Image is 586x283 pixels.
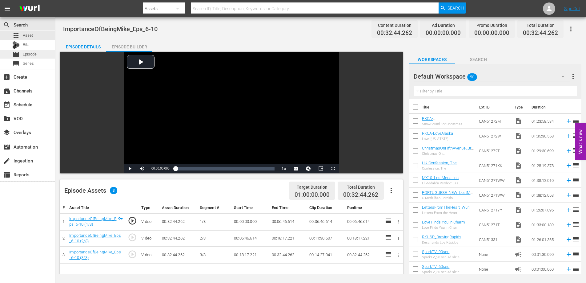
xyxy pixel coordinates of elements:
[345,213,383,230] td: 00:06:46.614
[345,230,383,247] td: 00:18:17.221
[159,247,197,263] td: 00:32:44.262
[3,171,10,178] span: Reports
[15,2,44,16] img: ans4CAIJ8jUAAAAAAAAAAAAAAAAAAAAAAAAgQb4GAAAAAAAAAAAAAAAAAAAAAAAAJMjXAAAAAAAAAAAAAAAAAAAAAAAAgAT5G...
[422,166,457,170] div: Confession, The
[3,115,10,122] span: VOD
[307,213,345,230] td: 00:06:46.614
[290,164,302,173] button: Captions
[139,230,159,247] td: Video
[515,191,522,199] span: Video
[515,177,522,184] span: Video
[572,265,580,273] span: reorder
[529,232,563,247] td: 01:26:01.365
[476,232,512,247] td: CAN51331
[295,191,330,199] span: 01:00:00.000
[377,30,412,37] span: 00:32:44.262
[128,233,137,242] span: play_circle_outline
[60,230,67,247] td: 2
[426,30,461,37] span: 00:00:00.000
[529,129,563,143] td: 01:35:30.558
[136,164,148,173] button: Mute
[231,230,269,247] td: 00:06:46.614
[572,147,580,154] span: reorder
[572,176,580,184] span: reorder
[139,202,159,214] th: Type
[377,21,412,30] div: Content Duration
[345,247,383,263] td: 00:32:44.262
[139,213,159,230] td: Video
[422,175,459,180] a: MX10_LostMedallion
[572,250,580,258] span: reorder
[572,162,580,169] span: reorder
[23,32,33,39] span: Asset
[572,132,580,139] span: reorder
[3,73,10,81] span: Create
[511,99,528,116] th: Type
[124,164,136,173] button: Play
[343,183,378,191] div: Total Duration
[529,188,563,203] td: 01:38:12.053
[422,270,460,274] div: SparkTV_60 sec ad slate
[422,122,474,126] div: SnowBound For Christmas
[529,143,563,158] td: 01:29:30.699
[476,129,512,143] td: CAN51272W
[422,196,474,200] div: O Medallhao Perdido
[159,213,197,230] td: 00:32:44.262
[231,213,269,230] td: 00:00:00.000
[197,202,231,214] th: Segment #
[3,129,10,136] span: Overlays
[565,192,572,199] svg: Add to Episode
[422,255,460,259] div: SparkTV_90 sec ad slate
[414,68,570,85] div: Default Workspace
[565,177,572,184] svg: Add to Episode
[572,117,580,125] span: reorder
[565,207,572,213] svg: Add to Episode
[476,203,512,217] td: CAN51271YY
[3,21,10,29] span: Search
[63,25,158,33] span: ImportanceOfBeingMike_Eps_6-10
[64,187,117,194] div: Episode Assets
[176,167,275,170] div: Progress Bar
[515,221,522,228] span: Video
[565,147,572,154] svg: Add to Episode
[572,221,580,228] span: reorder
[422,152,474,156] div: Christmas On [GEOGRAPHIC_DATA]
[106,39,152,52] button: Episode Builder
[151,167,169,170] span: 00:00:00.000
[572,191,580,199] span: reorder
[515,206,522,214] span: Video
[67,202,125,214] th: Asset Title
[515,147,522,154] span: Video
[159,202,197,214] th: Asset Duration
[529,262,563,277] td: 00:01:00.060
[565,236,572,243] svg: Add to Episode
[269,247,307,263] td: 00:32:44.262
[448,2,464,14] span: Search
[476,143,512,158] td: CAN51272T
[345,202,383,214] th: Runtime
[422,116,467,125] a: RKCA-SnowBoundForChristmas
[197,230,231,247] td: 2/3
[60,247,67,263] td: 3
[476,99,511,116] th: Ext. ID
[565,251,572,258] svg: Add to Episode
[565,221,572,228] svg: Add to Episode
[476,114,512,129] td: CAN51272M
[295,183,330,191] div: Target Duration
[128,216,137,225] span: play_circle_outline
[476,188,512,203] td: CAN51271WW
[327,164,339,173] button: Fullscreen
[474,30,509,37] span: 00:00:00.000
[529,173,563,188] td: 01:38:12.010
[476,262,512,277] td: None
[529,217,563,232] td: 01:33:00.139
[60,213,67,230] td: 1
[124,52,339,173] div: Video Player
[528,99,565,116] th: Duration
[422,146,474,155] a: ChristmasOnFifthAvenue_BrainPower
[69,250,121,260] a: ImportanceOfBeingMike_Eps_6-10 (3/3)
[12,60,20,68] span: subtitles
[302,164,315,173] button: Jump To Time
[3,87,10,95] span: Channels
[439,2,466,14] button: Search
